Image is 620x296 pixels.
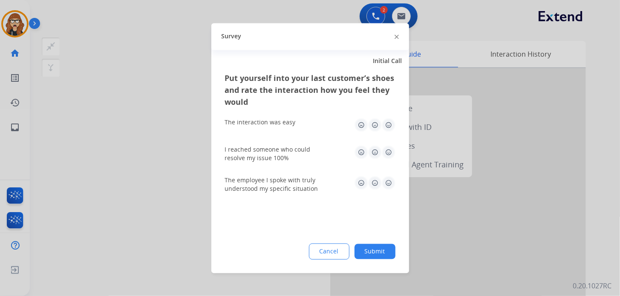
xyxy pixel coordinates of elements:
[225,145,327,162] div: I reached someone who could resolve my issue 100%
[222,32,242,41] span: Survey
[395,35,399,39] img: close-button
[355,244,395,259] button: Submit
[309,243,349,259] button: Cancel
[225,118,296,126] div: The interaction was easy
[573,281,611,291] p: 0.20.1027RC
[225,72,395,108] h3: Put yourself into your last customer’s shoes and rate the interaction how you feel they would
[373,57,402,65] span: Initial Call
[225,176,327,193] div: The employee I spoke with truly understood my specific situation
